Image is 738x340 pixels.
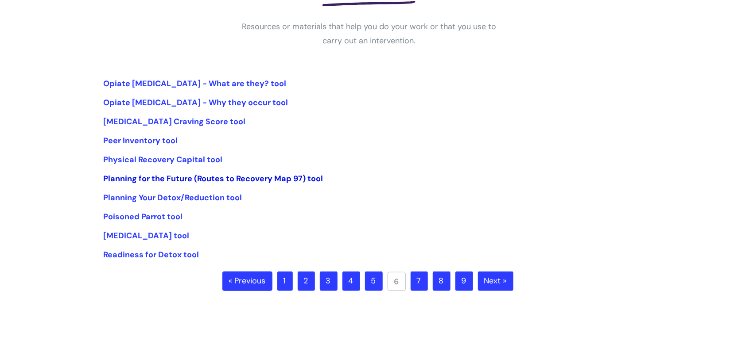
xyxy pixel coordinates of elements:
[236,19,502,48] p: Resources or materials that help you do your work or that you use to carry out an intervention.
[103,135,178,146] a: Peer Inventory tool
[103,116,245,127] a: [MEDICAL_DATA] Craving Score tool
[103,78,286,89] a: Opiate [MEDICAL_DATA] - What are they? tool
[103,249,199,260] a: Readiness for Detox tool
[365,271,383,291] a: 5
[298,271,315,291] a: 2
[320,271,338,291] a: 3
[455,271,473,291] a: 9
[103,230,189,241] a: [MEDICAL_DATA] tool
[103,192,242,203] a: Planning Your Detox/Reduction tool
[103,154,222,165] a: Physical Recovery Capital tool
[277,271,293,291] a: 1
[103,97,288,108] a: Opiate [MEDICAL_DATA] - Why they occur tool
[478,271,513,291] a: Next »
[222,271,272,291] a: « Previous
[411,271,428,291] a: 7
[388,272,406,291] a: 6
[103,173,323,184] a: Planning for the Future (Routes to Recovery Map 97) tool
[433,271,451,291] a: 8
[103,211,183,222] a: Poisoned Parrot tool
[342,271,360,291] a: 4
